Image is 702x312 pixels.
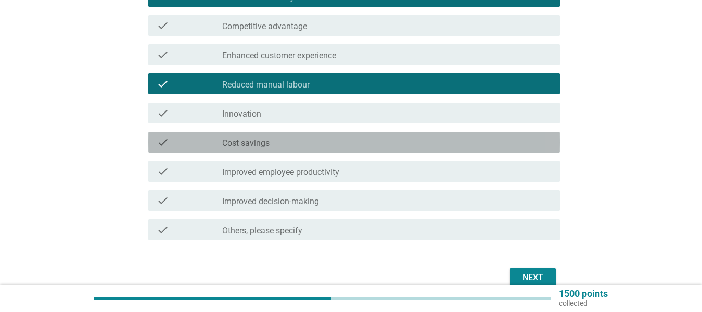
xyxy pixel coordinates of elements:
[157,19,169,32] i: check
[559,298,608,308] p: collected
[222,21,307,32] label: Competitive advantage
[222,80,310,90] label: Reduced manual labour
[222,109,261,119] label: Innovation
[157,194,169,207] i: check
[157,48,169,61] i: check
[222,167,339,178] label: Improved employee productivity
[157,165,169,178] i: check
[157,136,169,148] i: check
[518,271,547,284] div: Next
[510,268,556,287] button: Next
[222,196,319,207] label: Improved decision-making
[157,223,169,236] i: check
[222,51,336,61] label: Enhanced customer experience
[157,107,169,119] i: check
[559,289,608,298] p: 1500 points
[222,138,270,148] label: Cost savings
[222,226,302,236] label: Others, please specify
[157,78,169,90] i: check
